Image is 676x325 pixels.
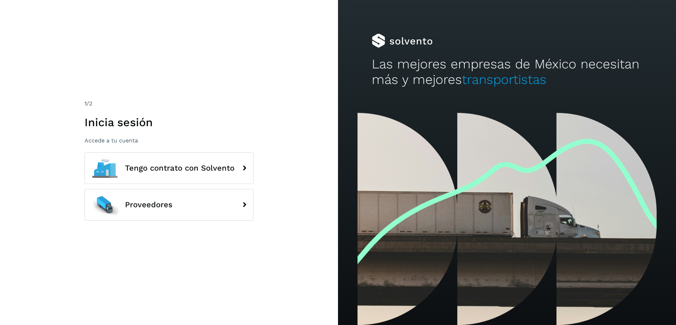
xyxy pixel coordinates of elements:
[84,99,254,108] div: /2
[462,72,546,87] span: transportistas
[372,56,642,88] h2: Las mejores empresas de México necesitan más y mejores
[84,116,254,129] h1: Inicia sesión
[84,137,254,144] p: Accede a tu cuenta
[84,100,87,107] span: 1
[125,164,234,172] span: Tengo contrato con Solvento
[125,201,173,209] span: Proveedores
[84,152,254,184] button: Tengo contrato con Solvento
[84,189,254,221] button: Proveedores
